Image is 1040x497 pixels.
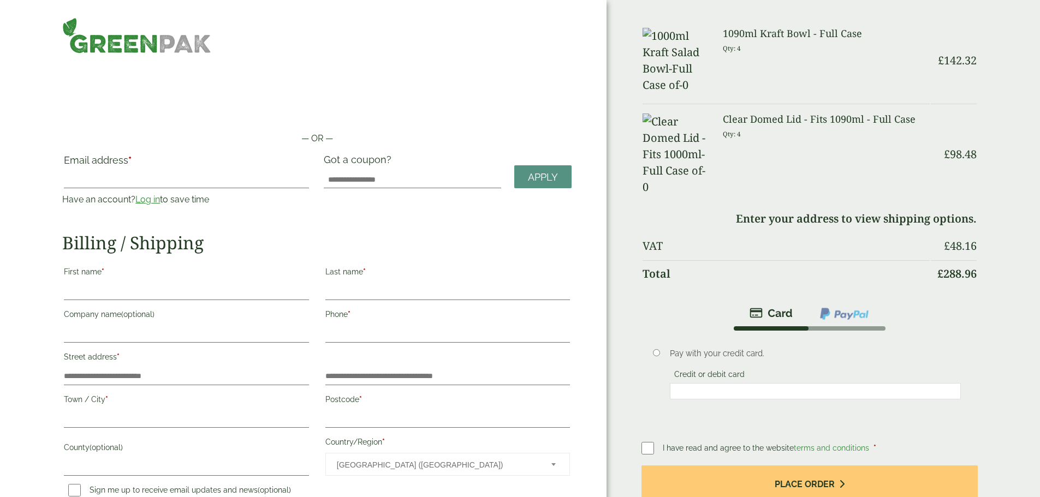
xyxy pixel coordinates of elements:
[64,349,308,368] label: Street address
[325,392,570,410] label: Postcode
[723,113,930,125] h3: Clear Domed Lid - Fits 1090ml - Full Case
[62,132,572,145] p: — OR —
[873,444,876,452] abbr: required
[102,267,104,276] abbr: required
[325,434,570,453] label: Country/Region
[643,233,929,259] th: VAT
[258,486,291,494] span: (optional)
[64,307,308,325] label: Company name
[723,44,741,52] small: Qty: 4
[62,97,572,119] iframe: Secure payment button frame
[64,440,308,458] label: County
[64,264,308,283] label: First name
[944,147,950,161] span: £
[723,28,930,40] h3: 1090ml Kraft Bowl - Full Case
[937,266,977,281] bdi: 288.96
[325,307,570,325] label: Phone
[68,484,81,496] input: Sign me up to receive email updates and news(optional)
[62,193,310,206] p: Have an account? to save time
[944,238,977,253] bdi: 48.16
[359,395,362,404] abbr: required
[382,438,385,446] abbr: required
[363,267,366,276] abbr: required
[673,386,958,396] iframe: Secure card payment input frame
[62,232,572,253] h2: Billing / Shipping
[794,444,869,452] a: terms and conditions
[117,352,120,361] abbr: required
[643,28,709,93] img: 1000ml Kraft Salad Bowl-Full Case of-0
[944,147,977,161] bdi: 98.48
[819,307,870,321] img: ppcp-gateway.png
[670,348,961,360] p: Pay with your credit card.
[324,154,396,171] label: Got a coupon?
[723,130,741,138] small: Qty: 4
[128,154,132,166] abbr: required
[90,443,123,452] span: (optional)
[938,53,977,68] bdi: 142.32
[643,206,976,232] td: Enter your address to view shipping options.
[337,453,537,476] span: United Kingdom (UK)
[938,53,944,68] span: £
[64,392,308,410] label: Town / City
[325,453,570,476] span: Country/Region
[944,238,950,253] span: £
[663,444,871,452] span: I have read and agree to the website
[348,310,350,319] abbr: required
[643,260,929,287] th: Total
[643,113,709,195] img: Clear Domed Lid - Fits 1000ml-Full Case of-0
[62,17,211,53] img: GreenPak Supplies
[121,310,154,319] span: (optional)
[325,264,570,283] label: Last name
[64,155,308,171] label: Email address
[670,370,749,382] label: Credit or debit card
[528,171,558,183] span: Apply
[514,165,572,189] a: Apply
[750,307,793,320] img: stripe.png
[105,395,108,404] abbr: required
[135,194,160,205] a: Log in
[937,266,943,281] span: £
